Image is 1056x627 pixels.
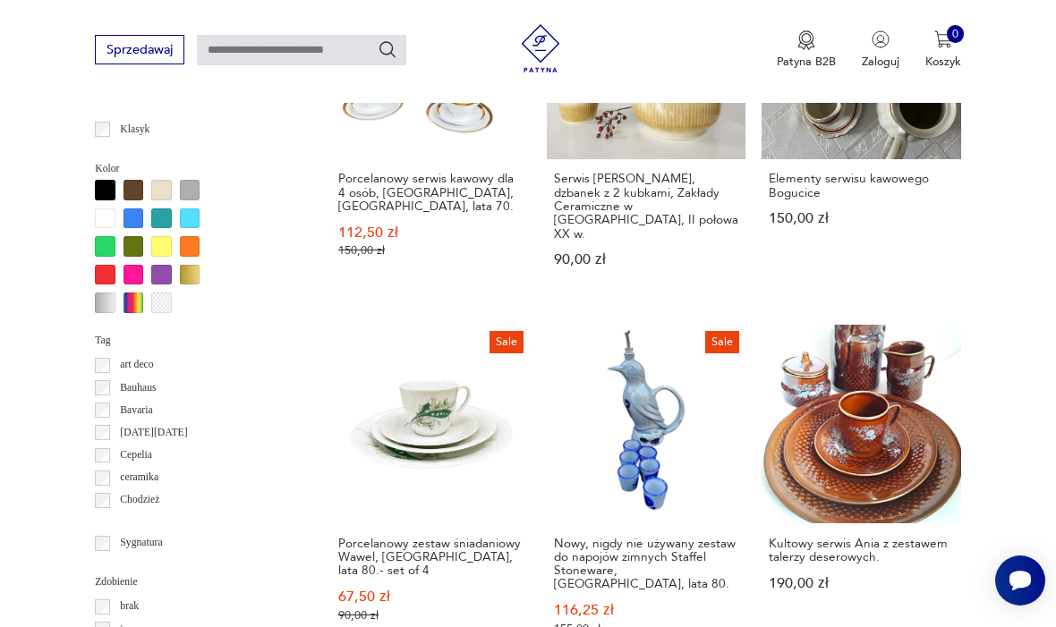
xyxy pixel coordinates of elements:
[925,30,961,70] button: 0Koszyk
[120,402,152,419] p: Bavaria
[511,24,571,72] img: Patyna - sklep z meblami i dekoracjami vintage
[338,609,523,623] p: 90,00 zł
[120,446,152,464] p: Cepelia
[995,555,1045,606] iframe: Smartsupp widget button
[872,30,890,48] img: Ikonka użytkownika
[338,537,523,578] h3: Porcelanowy zestaw śniadaniowy Wawel, [GEOGRAPHIC_DATA], lata 80.- set of 4
[862,54,899,70] p: Zaloguj
[862,30,899,70] button: Zaloguj
[120,424,187,442] p: [DATE][DATE]
[777,30,836,70] a: Ikona medaluPatyna B2B
[120,356,153,374] p: art deco
[338,172,523,213] h3: Porcelanowy serwis kawowy dla 4 osób, [GEOGRAPHIC_DATA], [GEOGRAPHIC_DATA], lata 70.
[338,244,523,258] p: 150,00 zł
[554,172,738,240] h3: Serwis [PERSON_NAME], dzbanek z 2 kubkami, Zakłady Ceramiczne w [GEOGRAPHIC_DATA], II połowa XX w.
[378,39,397,59] button: Szukaj
[769,212,953,225] p: 150,00 zł
[95,160,293,178] p: Kolor
[338,226,523,240] p: 112,50 zł
[120,514,158,532] p: Ćmielów
[777,30,836,70] button: Patyna B2B
[769,537,953,564] h3: Kultowy serwis Ania z zestawem talerzy deserowych.
[554,537,738,591] h3: Nowy, nigdy nie używany zestaw do napojów zimnych Staffel Stoneware, [GEOGRAPHIC_DATA], lata 80.
[120,469,158,487] p: ceramika
[769,577,953,590] p: 190,00 zł
[925,54,961,70] p: Koszyk
[554,253,738,267] p: 90,00 zł
[120,597,139,615] p: brak
[554,604,738,617] p: 116,25 zł
[120,534,162,552] p: Sygnatura
[95,332,293,350] p: Tag
[120,379,156,397] p: Bauhaus
[120,121,149,139] p: Klasyk
[777,54,836,70] p: Patyna B2B
[95,46,183,56] a: Sprzedawaj
[797,30,815,50] img: Ikona medalu
[95,35,183,64] button: Sprzedawaj
[934,30,952,48] img: Ikona koszyka
[338,590,523,604] p: 67,50 zł
[95,573,293,591] p: Zdobienie
[120,491,159,509] p: Chodzież
[947,25,965,43] div: 0
[769,172,953,199] h3: Elementy serwisu kawowego Bogucice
